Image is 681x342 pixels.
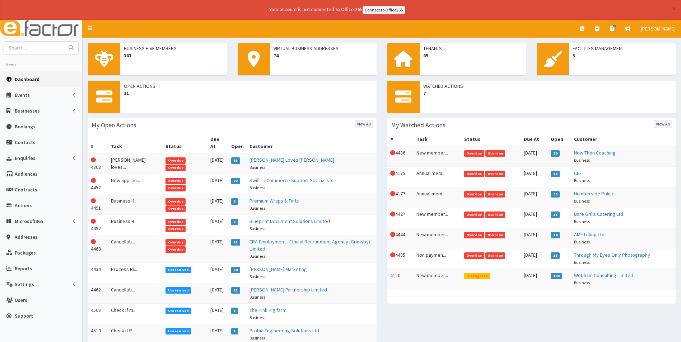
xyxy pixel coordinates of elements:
[165,185,186,191] span: Overdue
[88,214,108,235] td: 4492
[574,157,590,163] small: Business
[574,280,590,285] small: Business
[231,198,238,205] span: 8
[88,262,108,283] td: 4434
[231,157,240,164] span: 63
[249,294,265,300] small: Business
[464,212,484,218] span: Overdue
[165,308,191,314] span: Unresolved
[91,198,96,203] i: This Action is overdue!
[574,170,582,176] a: CEF
[485,212,505,218] span: Overdue
[521,187,548,207] td: [DATE]
[15,139,36,146] span: Contacts
[390,252,395,257] i: This Action is overdue!
[108,153,163,174] td: [PERSON_NAME] loves...
[231,239,240,246] span: 21
[574,219,590,224] small: Business
[124,90,373,97] span: 11
[207,133,228,153] th: Due At
[551,273,562,279] span: 108
[521,146,548,167] td: [DATE]
[574,239,590,244] small: Business
[165,205,186,212] span: Overdue
[485,252,505,259] span: Overdue
[165,219,186,225] span: Overdue
[390,191,395,196] i: This Action is overdue!
[521,133,548,146] th: Due At
[573,45,672,52] span: Facilities Management
[108,174,163,194] td: New appren...
[387,228,414,248] td: 4444
[15,218,43,224] span: Microsoft365
[207,283,228,303] td: [DATE]
[391,122,446,128] h3: My Watched Actions
[249,226,265,231] small: Business
[247,133,377,153] th: Customer
[163,133,207,153] th: Status
[387,269,414,289] td: 4120
[249,307,286,313] a: The Pink Pig farm
[249,238,370,252] a: ERA Employment - Ethical Recruitment Agency (Grimsby) Limited
[88,133,108,153] th: #
[423,90,672,97] span: 7
[464,171,484,177] span: Overdue
[108,303,163,324] td: Check if m...
[390,150,395,155] i: This Action is overdue!
[165,226,186,232] span: Overdue
[414,146,461,167] td: New member...
[414,207,461,228] td: New member...
[88,235,108,262] td: 4460
[521,269,548,289] td: [DATE]
[207,262,228,283] td: [DATE]
[249,315,265,320] small: Business
[485,232,505,238] span: Overdue
[207,235,228,262] td: [DATE]
[387,146,414,167] td: 4436
[574,190,615,197] a: Humberside Police
[355,120,373,128] a: View All
[423,52,523,59] span: 65
[363,6,405,14] a: Connect to Office365
[574,272,633,279] a: Webham Consulting Limited
[207,153,228,174] td: [DATE]
[231,308,238,314] span: 3
[461,133,521,146] th: Status
[207,174,228,194] td: [DATE]
[423,82,672,90] span: Watched Actions
[574,211,623,217] a: Bare Grills Catering Ltd
[249,177,333,184] a: Swift - eCommerce Support Specialists
[574,149,616,156] a: Now Then Coaching
[88,283,108,303] td: 4462
[274,45,373,52] span: Virtual Business Addresses
[414,228,461,248] td: New member...
[88,303,108,324] td: 4508
[574,231,605,238] a: AMF Lifting Ltd
[390,232,395,237] i: This Action is overdue!
[15,186,37,193] span: Contracts
[274,52,373,59] span: 74
[485,171,505,177] span: Overdue
[571,133,676,146] th: Customer
[15,202,32,209] span: Actions
[249,218,330,224] a: Blueprint Document Solutions Limited
[231,287,240,294] span: 21
[231,328,238,334] span: 2
[464,150,484,157] span: Overdue
[521,207,548,228] td: [DATE]
[165,287,191,294] span: Unresolved
[15,171,38,177] span: Audiences
[387,248,414,269] td: 4485
[414,133,461,146] th: Task
[124,52,223,59] span: 363
[124,82,373,90] span: Open Actions
[249,157,334,163] a: [PERSON_NAME] Loves [PERSON_NAME]
[654,120,672,128] a: View All
[573,52,672,59] span: 3
[464,273,490,279] span: In Progress
[485,150,505,157] span: Overdue
[387,133,414,146] th: #
[672,5,676,13] button: ×
[127,6,547,14] div: Your account is not connected to Office 365
[387,187,414,207] td: 4177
